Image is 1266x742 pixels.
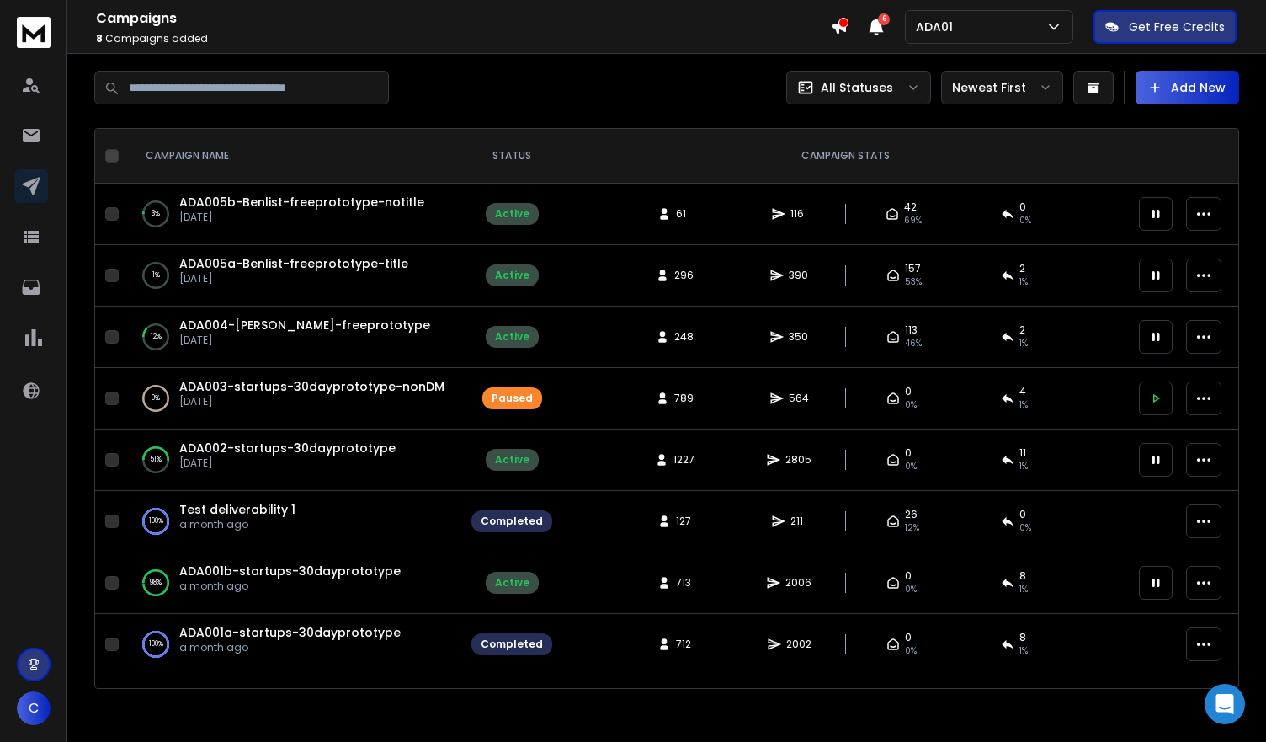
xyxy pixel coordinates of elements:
[821,79,893,96] p: All Statuses
[152,206,160,222] p: 3 %
[905,446,912,460] span: 0
[1019,385,1026,398] span: 4
[674,330,694,344] span: 248
[125,430,461,491] td: 51%ADA002-startups-30dayprototype[DATE]
[786,638,811,651] span: 2002
[179,211,424,224] p: [DATE]
[790,207,807,221] span: 116
[878,13,890,25] span: 6
[125,245,461,307] td: 1%ADA005a-Benlist-freeprototype-title[DATE]
[125,552,461,614] td: 98%ADA001b-startups-30dayprototypea month ago
[905,631,912,644] span: 0
[1019,508,1026,521] span: 0
[179,194,424,211] a: ADA005b-Benlist-freeprototype-notitle
[1019,262,1025,275] span: 2
[179,317,430,334] a: ADA004-[PERSON_NAME]-freeprototype
[905,508,918,521] span: 26
[1093,10,1237,44] button: Get Free Credits
[17,691,51,725] button: C
[152,267,160,284] p: 1 %
[481,515,543,528] div: Completed
[1019,200,1026,214] span: 0
[179,579,401,593] p: a month ago
[495,269,529,282] div: Active
[905,521,919,535] span: 12 %
[179,395,444,408] p: [DATE]
[179,456,396,470] p: [DATE]
[495,453,529,467] div: Active
[674,392,694,405] span: 789
[179,501,295,518] a: Test deliverability 1
[1019,644,1028,658] span: 1 %
[96,31,103,45] span: 8
[149,636,163,653] p: 100 %
[492,392,533,405] div: Paused
[125,368,461,430] td: 0%ADA003-startups-30dayprototype-nonDM[DATE]
[1019,398,1028,412] span: 1 %
[125,129,461,184] th: CAMPAIGN NAME
[562,129,1129,184] th: CAMPAIGN STATS
[179,255,408,272] a: ADA005a-Benlist-freeprototype-title
[789,330,808,344] span: 350
[1136,71,1239,104] button: Add New
[179,378,444,395] a: ADA003-startups-30dayprototype-nonDM
[905,644,917,658] span: 0%
[149,513,163,530] p: 100 %
[96,8,831,29] h1: Campaigns
[676,207,693,221] span: 61
[125,614,461,675] td: 100%ADA001a-startups-30dayprototypea month ago
[674,269,694,282] span: 296
[125,307,461,368] td: 12%ADA004-[PERSON_NAME]-freeprototype[DATE]
[150,574,162,591] p: 98 %
[179,334,430,347] p: [DATE]
[495,330,529,344] div: Active
[676,576,693,590] span: 713
[905,385,912,398] span: 0
[785,576,811,590] span: 2006
[790,515,807,528] span: 211
[905,275,922,289] span: 53 %
[904,200,917,214] span: 42
[904,214,922,227] span: 69 %
[179,440,396,456] a: ADA002-startups-30dayprototype
[150,451,162,468] p: 51 %
[905,337,922,350] span: 46 %
[905,460,917,473] span: 0%
[789,269,808,282] span: 390
[1205,684,1245,724] div: Open Intercom Messenger
[785,453,811,467] span: 2805
[151,328,162,345] p: 12 %
[461,129,562,184] th: STATUS
[495,207,529,221] div: Active
[179,563,401,579] a: ADA001b-startups-30dayprototype
[1019,214,1031,227] span: 0 %
[179,624,401,641] span: ADA001a-startups-30dayprototype
[1019,337,1028,350] span: 1 %
[673,453,694,467] span: 1227
[941,71,1063,104] button: Newest First
[905,583,917,596] span: 0%
[125,491,461,552] td: 100%Test deliverability 1a month ago
[1019,275,1028,289] span: 1 %
[916,19,960,35] p: ADA01
[152,390,160,407] p: 0 %
[905,398,917,412] span: 0%
[481,638,543,651] div: Completed
[789,392,809,405] span: 564
[1019,583,1028,596] span: 1 %
[1019,631,1026,644] span: 8
[179,518,295,531] p: a month ago
[1019,323,1025,337] span: 2
[1019,521,1031,535] span: 0 %
[1129,19,1225,35] p: Get Free Credits
[1019,446,1026,460] span: 11
[17,17,51,48] img: logo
